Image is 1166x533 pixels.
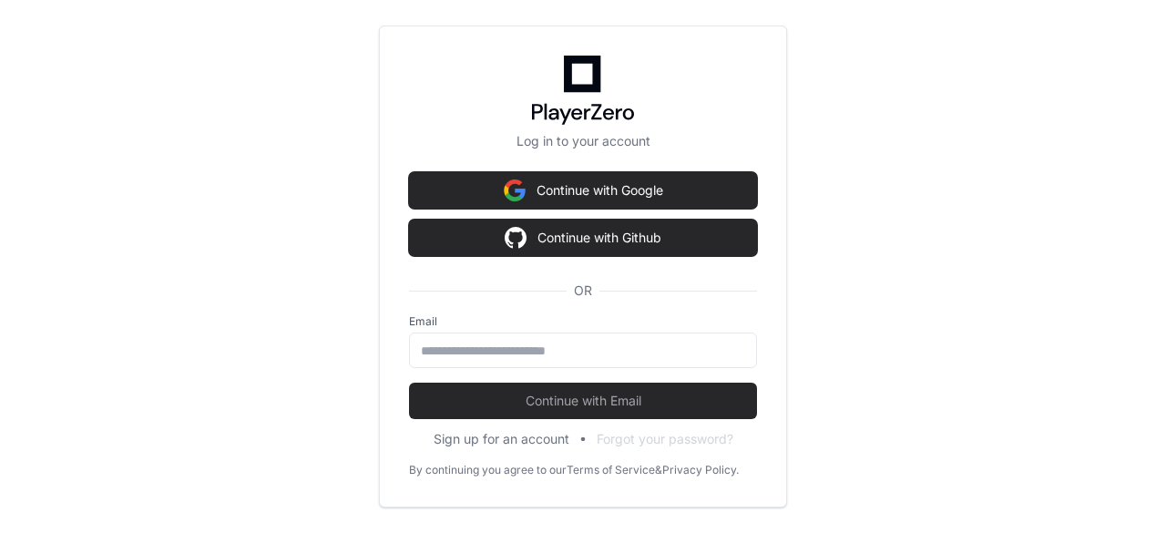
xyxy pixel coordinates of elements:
[655,463,662,477] div: &
[409,383,757,419] button: Continue with Email
[409,220,757,256] button: Continue with Github
[567,282,599,300] span: OR
[409,314,757,329] label: Email
[504,172,526,209] img: Sign in with google
[597,430,733,448] button: Forgot your password?
[505,220,527,256] img: Sign in with google
[434,430,569,448] button: Sign up for an account
[409,463,567,477] div: By continuing you agree to our
[409,392,757,410] span: Continue with Email
[567,463,655,477] a: Terms of Service
[409,132,757,150] p: Log in to your account
[409,172,757,209] button: Continue with Google
[662,463,739,477] a: Privacy Policy.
